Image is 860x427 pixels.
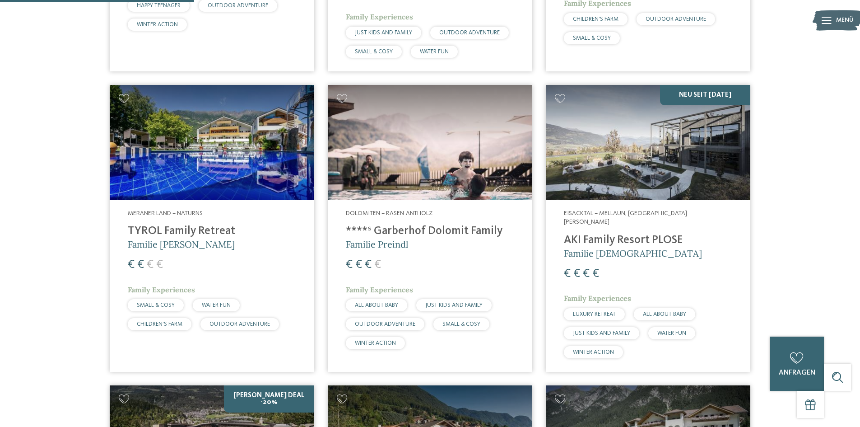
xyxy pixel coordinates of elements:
[779,369,815,376] span: anfragen
[137,321,182,327] span: CHILDREN’S FARM
[564,248,702,259] span: Familie [DEMOGRAPHIC_DATA]
[156,259,163,271] span: €
[346,259,353,271] span: €
[355,321,415,327] span: OUTDOOR ADVENTURE
[573,311,616,317] span: LUXURY RETREAT
[573,16,618,22] span: CHILDREN’S FARM
[646,16,706,22] span: OUTDOOR ADVENTURE
[137,302,175,308] span: SMALL & COSY
[209,321,270,327] span: OUTDOOR ADVENTURE
[643,311,686,317] span: ALL ABOUT BABY
[137,259,144,271] span: €
[355,302,398,308] span: ALL ABOUT BABY
[564,268,571,280] span: €
[425,302,483,308] span: JUST KIDS AND FAMILY
[346,210,432,216] span: Dolomiten – Rasen-Antholz
[355,259,362,271] span: €
[564,294,631,303] span: Family Experiences
[374,259,381,271] span: €
[365,259,372,271] span: €
[328,85,532,200] img: Familienhotels gesucht? Hier findet ihr die besten!
[573,268,580,280] span: €
[564,234,732,247] h4: AKI Family Resort PLOSE
[573,330,630,336] span: JUST KIDS AND FAMILY
[346,239,408,250] span: Familie Preindl
[137,22,178,28] span: WINTER ACTION
[128,225,296,238] h4: TYROL Family Retreat
[128,285,195,294] span: Family Experiences
[110,85,314,372] a: Familienhotels gesucht? Hier findet ihr die besten! Meraner Land – Naturns TYROL Family Retreat F...
[355,49,393,55] span: SMALL & COSY
[573,35,611,41] span: SMALL & COSY
[564,210,687,225] span: Eisacktal – Mellaun, [GEOGRAPHIC_DATA][PERSON_NAME]
[202,302,231,308] span: WATER FUN
[128,210,203,216] span: Meraner Land – Naturns
[147,259,153,271] span: €
[592,268,599,280] span: €
[355,30,412,36] span: JUST KIDS AND FAMILY
[346,285,413,294] span: Family Experiences
[442,321,480,327] span: SMALL & COSY
[346,12,413,21] span: Family Experiences
[110,85,314,200] img: Familien Wellness Residence Tyrol ****
[546,85,750,372] a: Familienhotels gesucht? Hier findet ihr die besten! NEU seit [DATE] Eisacktal – Mellaun, [GEOGRAP...
[208,3,268,9] span: OUTDOOR ADVENTURE
[583,268,590,280] span: €
[346,225,514,238] h4: ****ˢ Garberhof Dolomit Family
[328,85,532,372] a: Familienhotels gesucht? Hier findet ihr die besten! Dolomiten – Rasen-Antholz ****ˢ Garberhof Dol...
[420,49,449,55] span: WATER FUN
[439,30,500,36] span: OUTDOOR ADVENTURE
[355,340,396,346] span: WINTER ACTION
[128,239,235,250] span: Familie [PERSON_NAME]
[657,330,686,336] span: WATER FUN
[546,85,750,200] img: Familienhotels gesucht? Hier findet ihr die besten!
[128,259,135,271] span: €
[573,349,614,355] span: WINTER ACTION
[137,3,181,9] span: HAPPY TEENAGER
[770,337,824,391] a: anfragen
